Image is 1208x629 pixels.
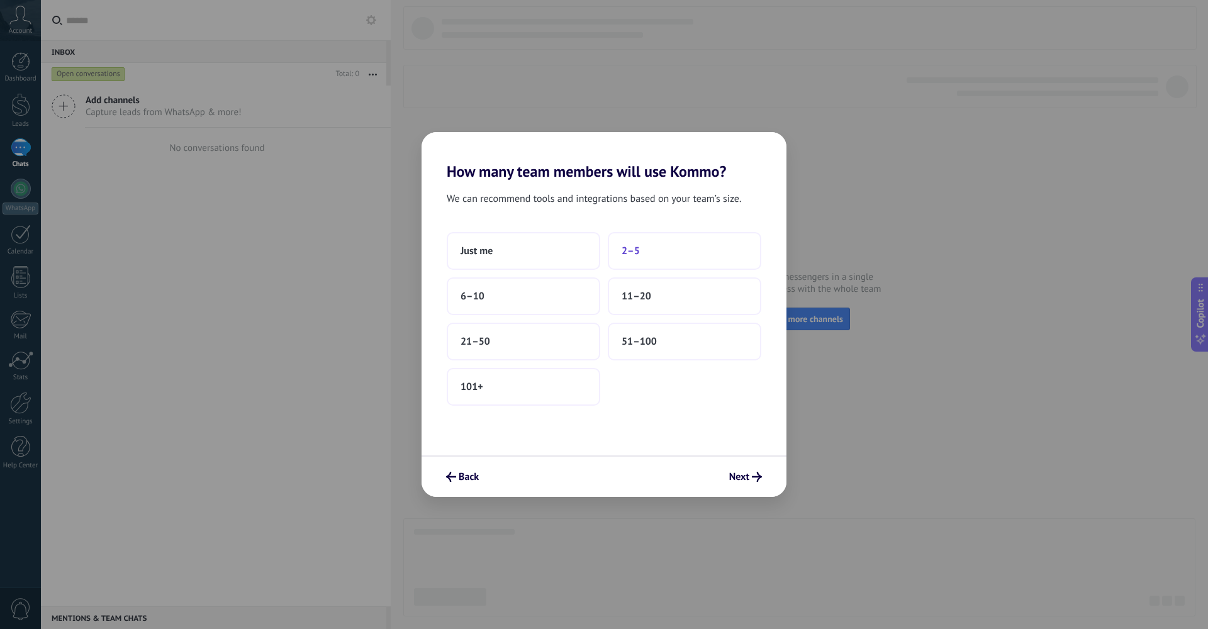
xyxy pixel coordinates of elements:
[447,232,600,270] button: Just me
[622,290,651,303] span: 11–20
[461,335,490,348] span: 21–50
[447,191,741,207] span: We can recommend tools and integrations based on your team’s size.
[608,323,761,360] button: 51–100
[724,466,768,487] button: Next
[447,277,600,315] button: 6–10
[608,232,761,270] button: 2–5
[608,277,761,315] button: 11–20
[440,466,484,487] button: Back
[461,290,484,303] span: 6–10
[459,472,479,481] span: Back
[461,245,493,257] span: Just me
[447,368,600,406] button: 101+
[729,472,749,481] span: Next
[461,381,483,393] span: 101+
[422,132,786,181] h2: How many team members will use Kommo?
[622,335,657,348] span: 51–100
[622,245,640,257] span: 2–5
[447,323,600,360] button: 21–50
